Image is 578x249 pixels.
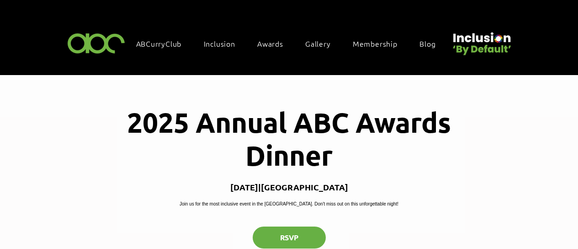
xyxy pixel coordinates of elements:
p: [DATE] [230,182,258,192]
p: [GEOGRAPHIC_DATA] [261,182,348,192]
a: Gallery [301,34,345,53]
span: | [258,182,261,192]
a: Membership [348,34,411,53]
span: Awards [257,38,283,49]
span: ABCurryClub [136,38,182,49]
span: Gallery [305,38,331,49]
div: Awards [253,34,297,53]
div: Inclusion [199,34,249,53]
p: Join us for the most inclusive event in the [GEOGRAPHIC_DATA]. Don't miss out on this unforgettab... [180,200,398,207]
span: Inclusion [204,38,235,49]
span: Membership [353,38,398,49]
img: ABC-Logo-Blank-Background-01-01-2.png [65,29,128,56]
span: Blog [419,38,435,49]
h1: 2025 Annual ABC Awards Dinner [96,105,482,171]
nav: Site [132,34,450,53]
a: Blog [415,34,449,53]
img: Untitled design (22).png [450,25,513,56]
a: ABCurryClub [132,34,196,53]
button: RSVP [253,227,326,249]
